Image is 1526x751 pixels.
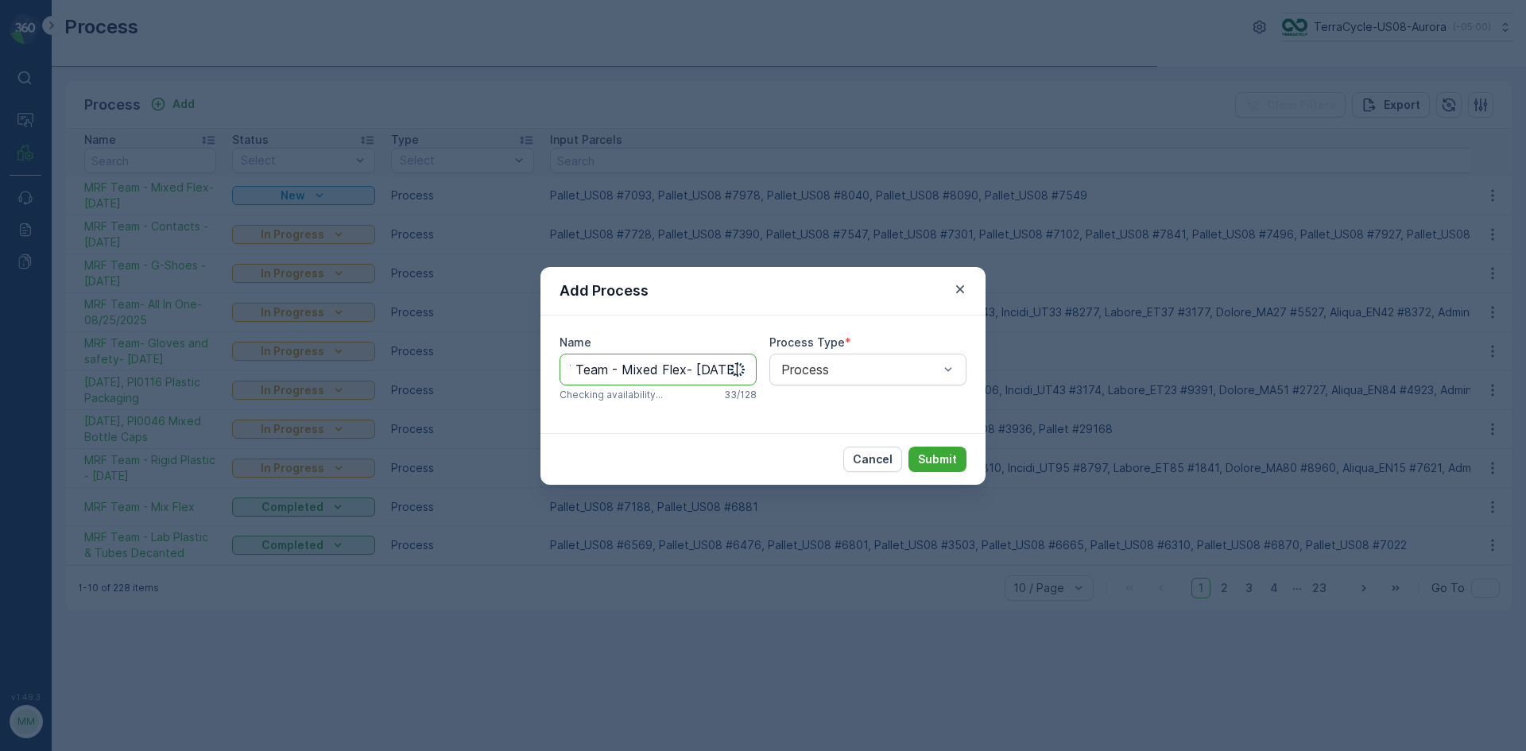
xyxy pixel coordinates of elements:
label: Process Type [769,335,845,349]
p: 33 / 128 [724,389,757,401]
button: Cancel [843,447,902,472]
p: Add Process [560,280,649,302]
button: Submit [908,447,966,472]
p: Submit [918,451,957,467]
label: Name [560,335,591,349]
p: Cancel [853,451,893,467]
span: Checking availability... [560,389,663,401]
